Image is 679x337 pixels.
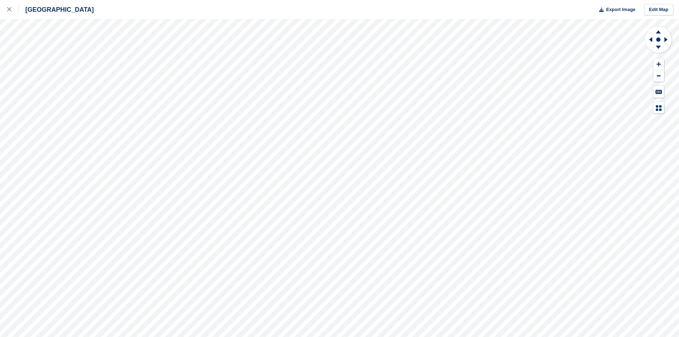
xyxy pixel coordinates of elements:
button: Export Image [595,4,636,16]
span: Export Image [606,6,635,13]
a: Edit Map [644,4,673,16]
button: Map Legend [653,102,664,114]
button: Keyboard Shortcuts [653,86,664,98]
button: Zoom Out [653,70,664,82]
div: [GEOGRAPHIC_DATA] [19,5,94,14]
button: Zoom In [653,58,664,70]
